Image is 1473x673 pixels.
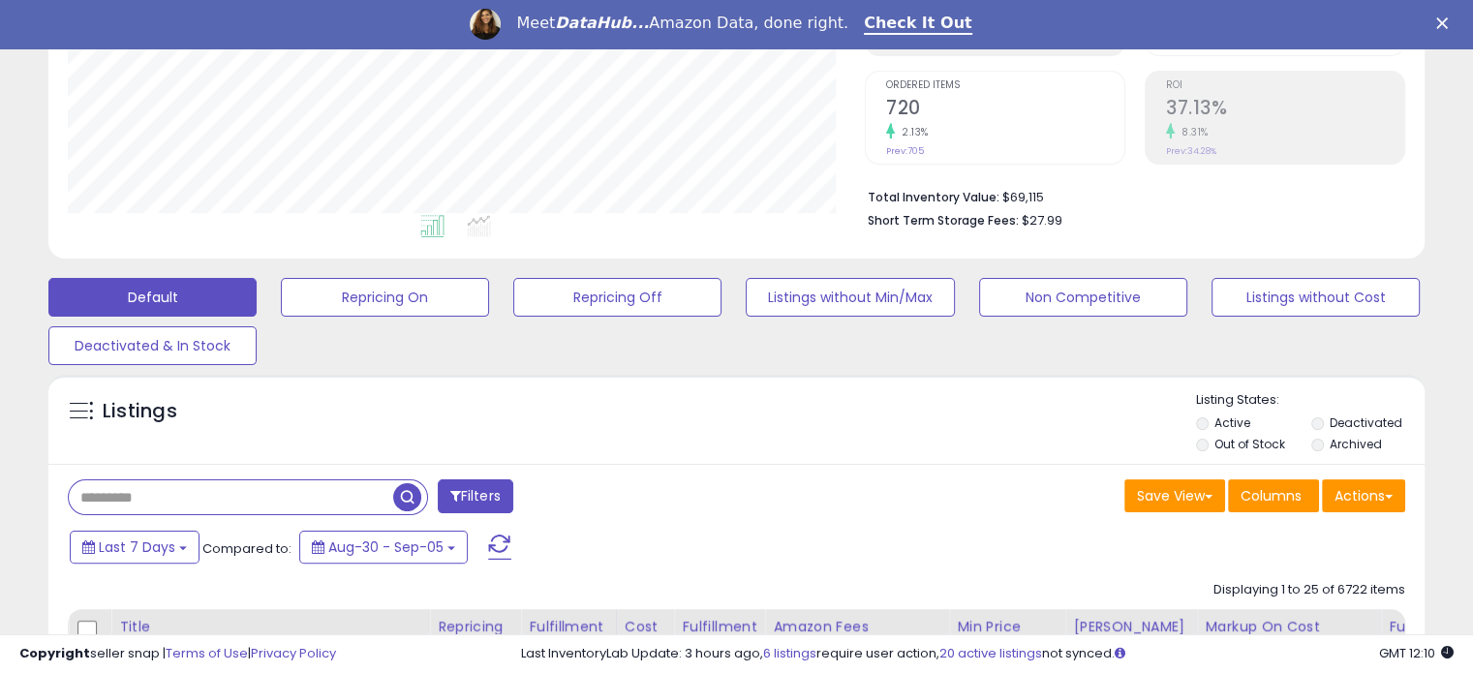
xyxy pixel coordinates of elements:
[166,644,248,662] a: Terms of Use
[70,531,199,564] button: Last 7 Days
[746,278,954,317] button: Listings without Min/Max
[868,184,1391,207] li: $69,115
[281,278,489,317] button: Repricing On
[1212,278,1420,317] button: Listings without Cost
[979,278,1187,317] button: Non Competitive
[868,189,999,205] b: Total Inventory Value:
[555,14,649,32] i: DataHub...
[1166,97,1404,123] h2: 37.13%
[886,80,1124,91] span: Ordered Items
[1166,145,1216,157] small: Prev: 34.28%
[868,212,1019,229] b: Short Term Storage Fees:
[1329,414,1401,431] label: Deactivated
[1322,479,1405,512] button: Actions
[48,326,257,365] button: Deactivated & In Stock
[1124,479,1225,512] button: Save View
[19,644,90,662] strong: Copyright
[1166,80,1404,91] span: ROI
[513,278,721,317] button: Repricing Off
[1214,414,1250,431] label: Active
[438,479,513,513] button: Filters
[1166,37,1214,48] small: Prev: 10.42%
[1196,391,1425,410] p: Listing States:
[521,645,1454,663] div: Last InventoryLab Update: 3 hours ago, require user action, not synced.
[48,278,257,317] button: Default
[103,398,177,425] h5: Listings
[1436,17,1456,29] div: Close
[939,644,1042,662] a: 20 active listings
[516,14,848,33] div: Meet Amazon Data, done right.
[202,539,292,558] span: Compared to:
[1175,125,1209,139] small: 8.31%
[99,537,175,557] span: Last 7 Days
[299,531,468,564] button: Aug-30 - Sep-05
[895,125,929,139] small: 2.13%
[886,145,924,157] small: Prev: 705
[1329,436,1381,452] label: Archived
[864,14,972,35] a: Check It Out
[886,97,1124,123] h2: 720
[1214,436,1285,452] label: Out of Stock
[886,37,939,48] small: Prev: $4,099
[470,9,501,40] img: Profile image for Georgie
[251,644,336,662] a: Privacy Policy
[1228,479,1319,512] button: Columns
[328,537,444,557] span: Aug-30 - Sep-05
[1213,581,1405,599] div: Displaying 1 to 25 of 6722 items
[1241,486,1302,505] span: Columns
[19,645,336,663] div: seller snap | |
[1379,644,1454,662] span: 2025-09-13 12:10 GMT
[763,644,816,662] a: 6 listings
[1022,211,1062,229] span: $27.99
